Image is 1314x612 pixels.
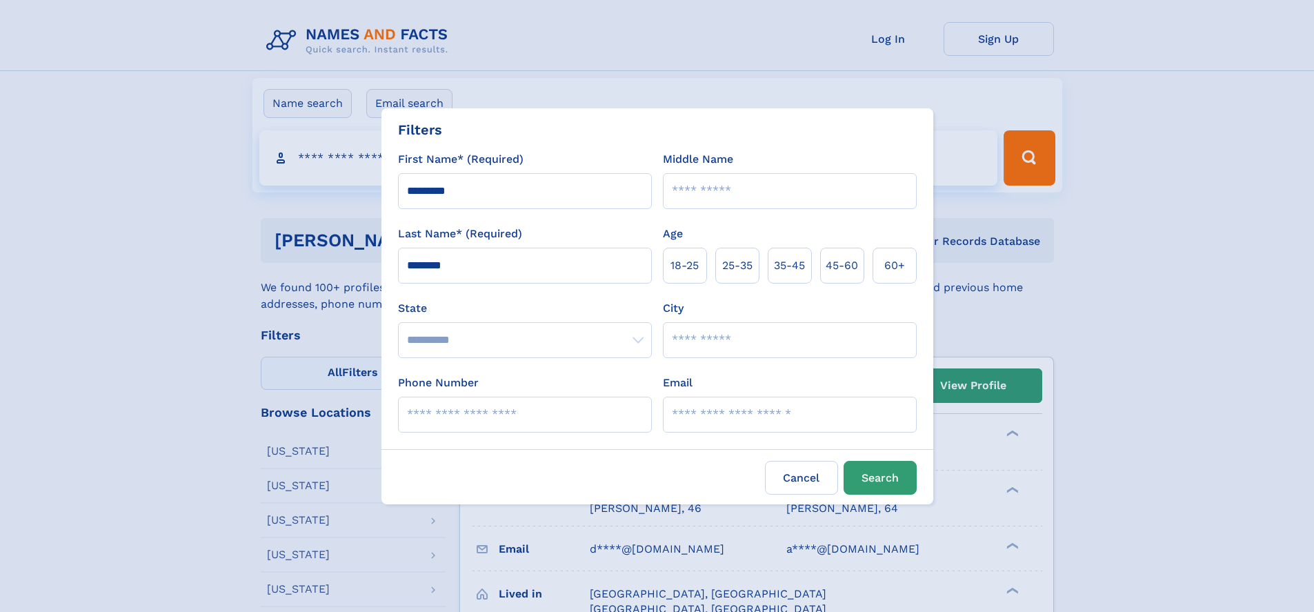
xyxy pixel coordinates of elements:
[663,300,684,317] label: City
[663,375,693,391] label: Email
[398,300,652,317] label: State
[398,119,442,140] div: Filters
[670,257,699,274] span: 18‑25
[398,375,479,391] label: Phone Number
[398,151,524,168] label: First Name* (Required)
[663,151,733,168] label: Middle Name
[765,461,838,495] label: Cancel
[398,226,522,242] label: Last Name* (Required)
[884,257,905,274] span: 60+
[663,226,683,242] label: Age
[844,461,917,495] button: Search
[722,257,753,274] span: 25‑35
[826,257,858,274] span: 45‑60
[774,257,805,274] span: 35‑45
